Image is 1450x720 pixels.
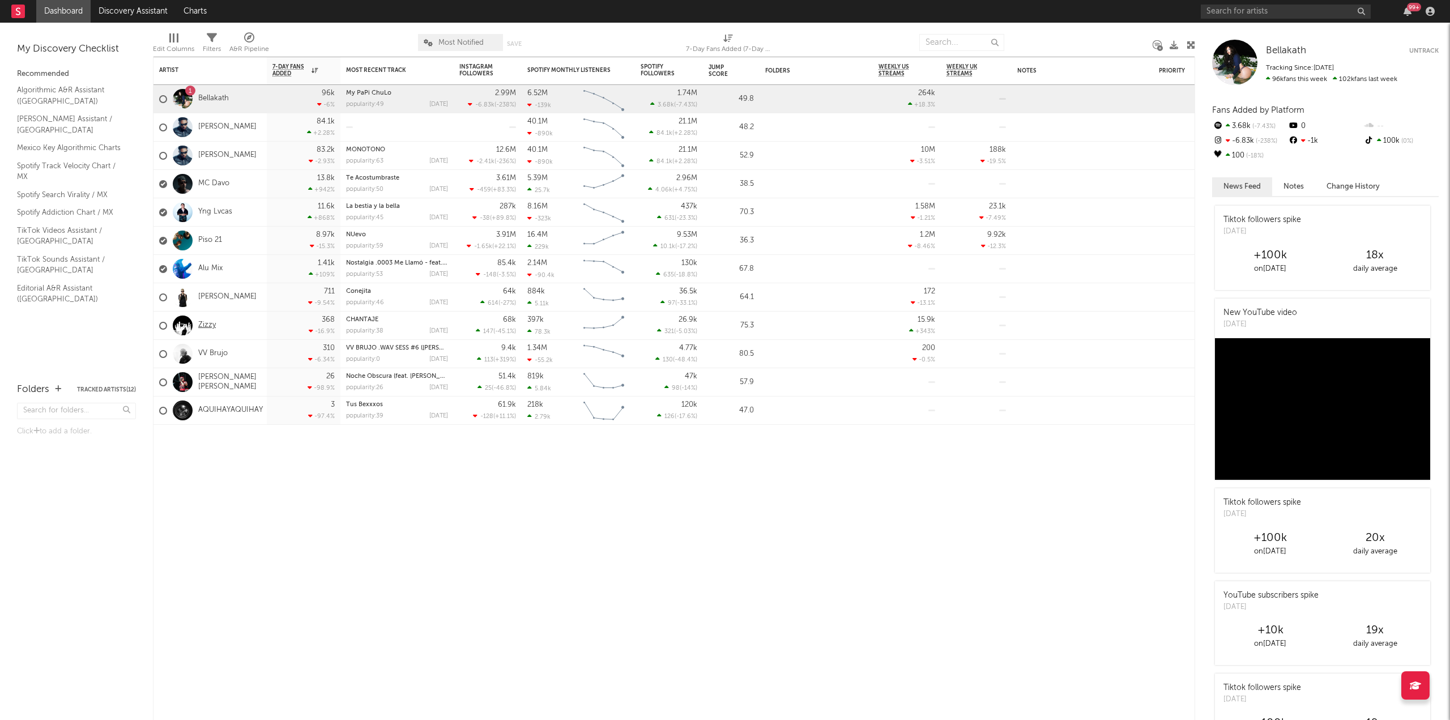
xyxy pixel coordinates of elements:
div: 36.5k [679,288,697,295]
div: 36.3 [709,234,754,248]
div: 61.9k [498,401,516,408]
div: 711 [324,288,335,295]
div: -9.54 % [308,299,335,306]
div: -1k [1287,134,1363,148]
div: [DATE] [429,186,448,193]
svg: Chart title [578,170,629,198]
div: -55.2k [527,356,553,364]
div: 48.2 [709,121,754,134]
span: +2.28 % [674,130,696,137]
div: [DATE] [429,158,448,164]
div: 229k [527,243,549,250]
div: Filters [203,42,221,56]
span: -5.03 % [676,329,696,335]
div: 3.61M [496,174,516,182]
a: [PERSON_NAME] [198,151,257,160]
span: Bellakath [1266,46,1306,56]
button: Save [507,41,522,47]
div: -323k [527,215,551,222]
span: -3.5 % [498,272,514,278]
div: popularity: 50 [346,186,383,193]
div: ( ) [477,384,516,391]
div: 64.1 [709,291,754,304]
span: 102k fans last week [1266,76,1397,83]
div: +18.3 % [908,101,935,108]
span: -45.1 % [495,329,514,335]
div: 2.96M [676,174,697,182]
div: -13.1 % [911,299,935,306]
span: Most Notified [438,39,484,46]
div: -2.93 % [309,157,335,165]
div: 40.1M [527,118,548,125]
div: 57.9 [709,376,754,389]
div: [DATE] [429,385,448,391]
span: 84.1k [656,130,672,137]
div: -7.49 % [979,214,1006,221]
span: -1.65k [474,244,492,250]
div: 4.77k [679,344,697,352]
svg: Chart title [578,397,629,425]
div: -19.5 % [980,157,1006,165]
div: 8.97k [316,231,335,238]
div: Edit Columns [153,42,194,56]
div: Recommended [17,67,136,81]
div: [DATE] [429,328,448,334]
div: [DATE] [429,300,448,306]
div: popularity: 53 [346,271,383,278]
div: 172 [924,288,935,295]
div: 200 [922,344,935,352]
span: 10.1k [660,244,675,250]
span: -33.1 % [677,300,696,306]
a: MC Davo [198,179,229,189]
div: -15.3 % [310,242,335,250]
div: Artist [159,67,244,74]
div: ( ) [657,327,697,335]
span: 614 [488,300,498,306]
a: MONÓTONO [346,147,385,153]
a: VV Brujo [198,349,228,359]
span: +89.8 % [492,215,514,221]
div: popularity: 49 [346,101,384,108]
span: Weekly UK Streams [946,63,989,77]
div: ( ) [648,186,697,193]
span: -459 [477,187,491,193]
a: [PERSON_NAME] Assistant / [GEOGRAPHIC_DATA] [17,113,125,136]
div: 80.5 [709,347,754,361]
input: Search... [919,34,1004,51]
div: on [DATE] [1218,262,1323,276]
a: CHANTAJE [346,317,378,323]
span: -7.43 % [1251,123,1276,130]
div: ( ) [664,384,697,391]
div: 1.58M [915,203,935,210]
span: 0 % [1400,138,1413,144]
div: -6 % [317,101,335,108]
div: 8.16M [527,203,548,210]
div: 2.14M [527,259,547,267]
div: -6.34 % [308,356,335,363]
div: 23.1k [989,203,1006,210]
span: -7.43 % [676,102,696,108]
span: +2.28 % [674,159,696,165]
span: 98 [672,385,680,391]
div: 264k [918,90,935,97]
div: -139k [527,101,551,109]
div: 21.1M [679,146,697,154]
div: popularity: 26 [346,385,383,391]
a: Spotify Track Velocity Chart / MX [17,160,125,183]
div: +868 % [308,214,335,221]
a: VV BRUJO .WAV SESS #6 ([PERSON_NAME]) [346,345,474,351]
div: -1.21 % [911,214,935,221]
div: 100k [1363,134,1439,148]
div: MONÓTONO [346,147,448,153]
div: popularity: 0 [346,356,380,363]
div: ( ) [476,271,516,278]
div: 1.74M [677,90,697,97]
div: Conejita [346,288,448,295]
div: 10M [921,146,935,154]
div: [DATE] [429,243,448,249]
div: [DATE] [429,271,448,278]
div: My Discovery Checklist [17,42,136,56]
a: AQUIHAYAQUIHAY [198,406,263,415]
div: Priority [1159,67,1204,74]
div: -6.83k [1212,134,1287,148]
